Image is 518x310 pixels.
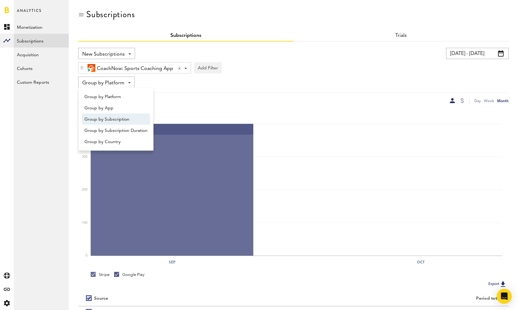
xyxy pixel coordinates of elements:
span: Group by Country [84,137,148,147]
div: Month [497,97,509,104]
a: Group by Subscription [82,113,150,125]
div: Clear [178,67,181,70]
span: Group by Subscription [84,114,148,125]
a: Subscriptions [170,33,201,38]
a: Trials [395,33,407,38]
button: Export [486,280,509,288]
div: Delete [78,62,85,73]
div: Stripe [91,272,109,277]
img: Export [499,280,507,288]
a: Group by Platform [82,91,150,102]
a: Cohorts [14,61,69,75]
a: Acquisition [14,47,69,61]
text: 100 [82,221,88,224]
a: Group by App [82,102,150,113]
img: 17.png [88,68,91,72]
a: Group by Country [82,136,150,147]
a: Group by Subscription Duration [82,125,150,136]
a: Monetization [14,20,69,34]
img: trash_awesome_blue.svg [80,66,84,70]
span: Group by Subscription Duration [84,125,148,136]
div: Google Play [114,272,144,277]
div: Source [94,296,108,301]
text: 0 [86,254,88,257]
div: Day [474,97,481,104]
img: 2Xbc31OCI-Vjec7zXvAE2OM2ObFaU9b1-f7yXthkulAYejON_ZuzouX1xWJgL0G7oZ0 [88,64,95,72]
div: Week [484,97,494,104]
span: New Subscriptions [82,49,125,60]
span: Analytics [17,7,42,20]
text: 300 [82,155,88,158]
span: CoachNow: Sports Coaching App [97,63,173,74]
button: Add Filter [194,62,222,73]
a: Subscriptions [14,34,69,47]
div: Open Intercom Messenger [497,289,512,304]
span: Group by Platform [82,78,124,88]
span: Group by App [84,103,148,113]
text: Sep [169,259,175,265]
div: Period total [301,296,501,301]
text: 200 [82,188,88,191]
div: Subscriptions [86,9,135,19]
a: Custom Reports [14,75,69,89]
text: Oct [417,259,425,265]
span: Support [13,4,36,10]
span: Group by Platform [84,92,148,102]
